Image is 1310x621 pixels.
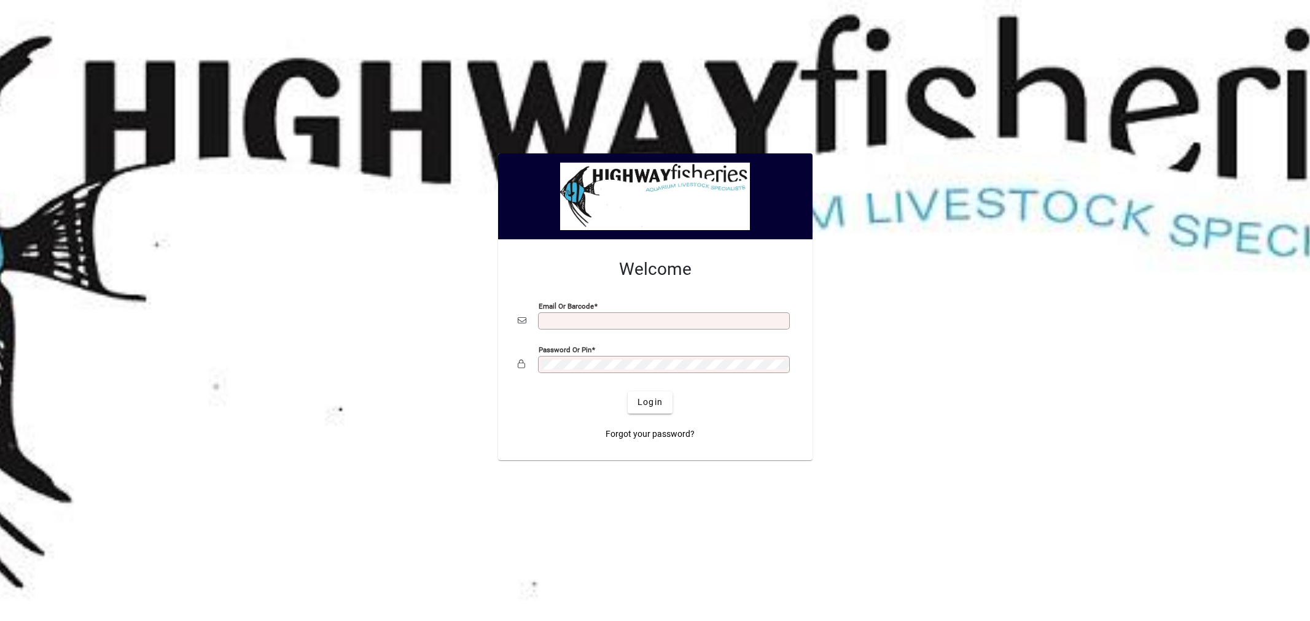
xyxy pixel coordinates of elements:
[601,423,700,445] a: Forgot your password?
[606,428,695,441] span: Forgot your password?
[637,396,663,409] span: Login
[518,259,793,280] h2: Welcome
[539,301,594,310] mat-label: Email or Barcode
[628,391,673,414] button: Login
[539,345,591,353] mat-label: Password or Pin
